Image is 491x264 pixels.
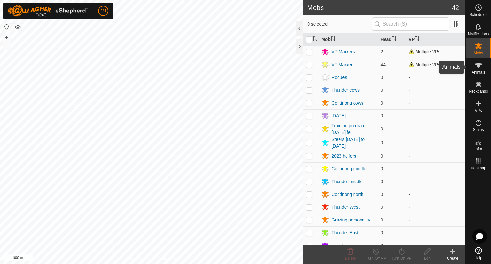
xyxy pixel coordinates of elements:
[469,13,487,17] span: Schedules
[3,42,11,50] button: –
[473,128,484,132] span: Status
[3,34,11,41] button: +
[409,62,440,67] span: Multiple VPs
[331,178,362,185] div: Thunder middle
[414,255,440,261] div: Edit
[406,214,465,226] td: -
[406,109,465,122] td: -
[331,37,336,42] p-sorticon: Activate to sort
[406,226,465,239] td: -
[406,33,465,46] th: VP
[381,75,383,80] span: 0
[406,150,465,162] td: -
[381,126,383,131] span: 0
[409,49,440,54] span: Multiple VPs
[381,113,383,118] span: 0
[331,191,363,198] div: Continong north
[307,21,372,27] span: 0 selected
[406,122,465,136] td: -
[345,256,356,260] span: Delete
[474,147,482,151] span: Infra
[331,217,370,223] div: Grazing personality
[471,166,486,170] span: Heatmap
[406,97,465,109] td: -
[415,37,420,42] p-sorticon: Activate to sort
[381,88,383,93] span: 0
[406,188,465,201] td: -
[312,37,317,42] p-sorticon: Activate to sort
[100,8,106,14] span: JM
[406,201,465,214] td: -
[381,153,383,159] span: 0
[378,33,406,46] th: Head
[392,37,397,42] p-sorticon: Activate to sort
[406,136,465,150] td: -
[381,205,383,210] span: 0
[331,100,363,106] div: Continong cows
[381,243,383,248] span: 0
[468,32,489,36] span: Notifications
[381,230,383,235] span: 0
[331,204,360,211] div: Thunder West
[440,255,465,261] div: Create
[469,89,488,93] span: Neckbands
[381,62,386,67] span: 44
[381,192,383,197] span: 0
[372,17,449,31] input: Search (S)
[331,229,358,236] div: Thunder East
[381,140,383,145] span: 0
[3,23,11,31] button: Reset Map
[363,255,389,261] div: Turn Off VP
[331,87,360,94] div: Thunder cows
[381,100,383,105] span: 0
[472,70,485,74] span: Animals
[8,5,88,17] img: Gallagher Logo
[127,256,151,261] a: Privacy Policy
[406,84,465,97] td: -
[319,33,378,46] th: Mob
[452,3,459,12] span: 42
[331,136,375,150] div: Steers [DATE] to [DATE]
[389,255,414,261] div: Turn On VP
[14,23,22,31] button: Map Layers
[475,109,482,113] span: VPs
[331,242,353,249] div: Investigate
[331,153,356,159] div: 2023 heifers
[474,256,482,260] span: Help
[381,179,383,184] span: 0
[381,166,383,171] span: 0
[331,61,352,68] div: VF Marker
[331,122,375,136] div: Training program [DATE] fe
[331,49,355,55] div: VP Markers
[474,51,483,55] span: Mobs
[158,256,177,261] a: Contact Us
[406,175,465,188] td: -
[406,71,465,84] td: -
[307,4,452,12] h2: Mobs
[406,239,465,252] td: -
[381,49,383,54] span: 2
[331,74,347,81] div: Rogues
[331,166,366,172] div: Continong middle
[466,245,491,262] a: Help
[381,217,383,222] span: 0
[331,113,346,119] div: [DATE]
[406,162,465,175] td: -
